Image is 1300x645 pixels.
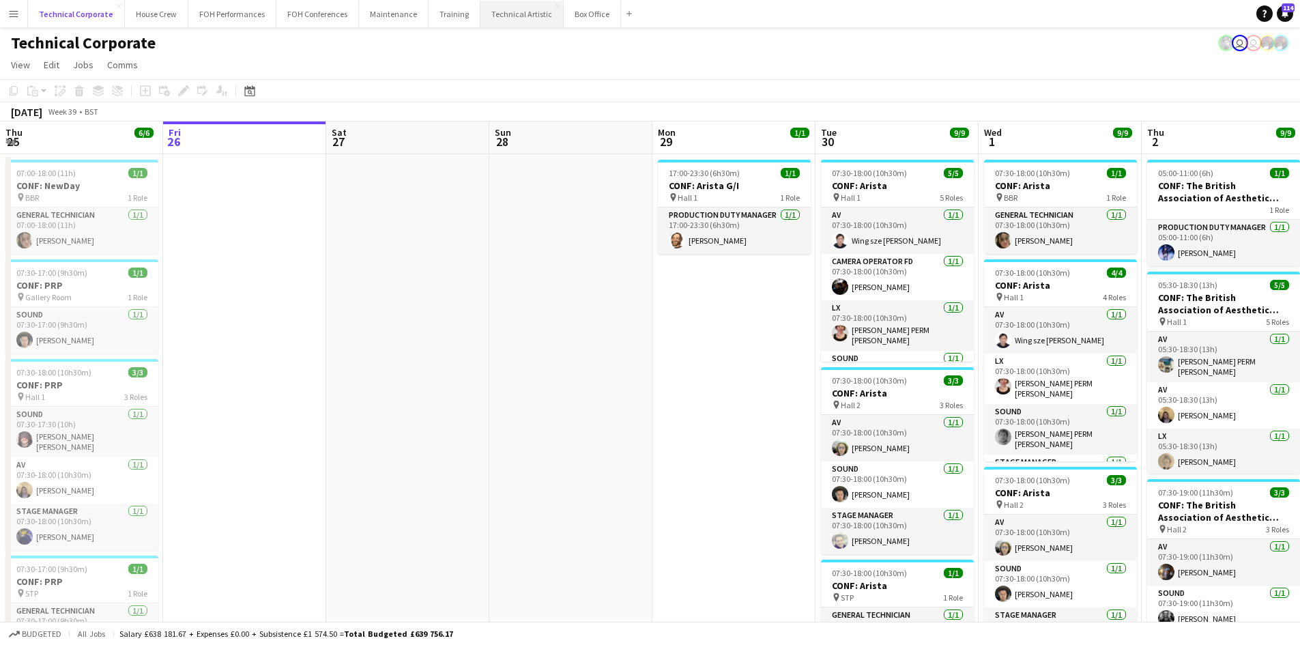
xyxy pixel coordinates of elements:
span: 07:30-18:00 (10h30m) [995,475,1070,485]
span: 3/3 [128,367,147,377]
span: 1/1 [1270,168,1289,178]
span: 07:00-18:00 (11h) [16,168,76,178]
h3: CONF: NewDay [5,180,158,192]
span: Hall 2 [1167,524,1187,534]
button: Maintenance [359,1,429,27]
h3: CONF: PRP [5,279,158,291]
span: 07:30-18:00 (10h30m) [832,168,907,178]
span: Hall 1 [678,192,697,203]
h3: CONF: Arista [821,180,974,192]
app-card-role: Sound1/107:30-19:00 (11h30m)[PERSON_NAME] [1147,586,1300,632]
app-job-card: 07:30-18:00 (10h30m)4/4CONF: Arista Hall 14 RolesAV1/107:30-18:00 (10h30m)Wing sze [PERSON_NAME]L... [984,259,1137,461]
app-card-role: LX1/105:30-18:30 (13h)[PERSON_NAME] [1147,429,1300,475]
button: Technical Artistic [480,1,564,27]
span: 5/5 [944,168,963,178]
span: Week 39 [45,106,79,117]
span: 1 Role [128,588,147,599]
div: BST [85,106,98,117]
app-card-role: Stage Manager1/1 [984,455,1137,501]
button: FOH Performances [188,1,276,27]
a: Comms [102,56,143,74]
app-card-role: Sound1/107:30-18:00 (10h30m)[PERSON_NAME] PERM [PERSON_NAME] [984,404,1137,455]
span: 2 [1145,134,1164,149]
span: 4/4 [1107,268,1126,278]
span: 1/1 [128,564,147,574]
app-user-avatar: Zubair PERM Dhalla [1259,35,1275,51]
h3: CONF: Arista [821,579,974,592]
div: 1 Job [791,139,809,149]
span: 1 Role [780,192,800,203]
app-job-card: 07:30-18:00 (10h30m)5/5CONF: Arista Hall 15 RolesAV1/107:30-18:00 (10h30m)Wing sze [PERSON_NAME]C... [821,160,974,362]
app-card-role: AV1/105:30-18:30 (13h)[PERSON_NAME] [1147,382,1300,429]
span: 1/1 [128,268,147,278]
app-card-role: AV1/107:30-18:00 (10h30m)Wing sze [PERSON_NAME] [821,207,974,254]
h3: CONF: The British Association of Aesthetic Plastic Surgeons [1147,291,1300,316]
app-job-card: 07:30-18:00 (10h30m)3/3CONF: Arista Hall 23 RolesAV1/107:30-18:00 (10h30m)[PERSON_NAME]Sound1/107... [821,367,974,554]
span: Hall 2 [841,400,861,410]
span: 30 [819,134,837,149]
span: Gallery Room [25,292,72,302]
app-job-card: 07:30-18:00 (10h30m)1/1CONF: Arista BBR1 RoleGeneral Technician1/107:30-18:00 (10h30m)[PERSON_NAME] [984,160,1137,254]
span: Hall 1 [841,192,861,203]
span: 07:30-18:00 (10h30m) [995,168,1070,178]
app-job-card: 05:00-11:00 (6h)1/1CONF: The British Association of Aesthetic Plastic Surgeons1 RoleProduction Du... [1147,160,1300,266]
h3: CONF: Arista [821,387,974,399]
app-card-role: Sound1/107:30-18:00 (10h30m)[PERSON_NAME] [984,561,1137,607]
app-card-role: AV1/107:30-18:00 (10h30m)[PERSON_NAME] [984,515,1137,561]
span: All jobs [75,629,108,639]
span: 07:30-17:00 (9h30m) [16,564,87,574]
span: Sat [332,126,347,139]
app-card-role: AV1/107:30-18:00 (10h30m)Wing sze [PERSON_NAME] [984,307,1137,354]
div: [DATE] [11,105,42,119]
span: 07:30-18:00 (10h30m) [995,268,1070,278]
span: 07:30-18:00 (10h30m) [832,375,907,386]
app-card-role: Stage Manager1/107:30-18:00 (10h30m)[PERSON_NAME] [821,508,974,554]
span: 1 Role [1106,192,1126,203]
div: 07:30-17:00 (9h30m)1/1CONF: PRP Gallery Room1 RoleSound1/107:30-17:00 (9h30m)[PERSON_NAME] [5,259,158,354]
span: Thu [1147,126,1164,139]
app-job-card: 07:30-18:00 (10h30m)3/3CONF: PRP Hall 13 RolesSound1/107:30-17:30 (10h)[PERSON_NAME] [PERSON_NAME... [5,359,158,550]
div: Salary £638 181.67 + Expenses £0.00 + Subsistence £1 574.50 = [119,629,453,639]
app-card-role: LX1/107:30-18:00 (10h30m)[PERSON_NAME] PERM [PERSON_NAME] [984,354,1137,404]
a: View [5,56,35,74]
span: 9/9 [1276,128,1295,138]
app-user-avatar: Krisztian PERM Vass [1218,35,1234,51]
div: 4 Jobs [1114,139,1135,149]
span: 1 Role [943,592,963,603]
a: Jobs [68,56,99,74]
app-card-role: AV1/107:30-19:00 (11h30m)[PERSON_NAME] [1147,539,1300,586]
span: Hall 1 [1167,317,1187,327]
span: 1 Role [1269,205,1289,215]
app-user-avatar: Abby Hubbard [1232,35,1248,51]
button: Budgeted [7,627,63,642]
span: 1/1 [790,128,809,138]
span: 3 Roles [124,392,147,402]
span: 1/1 [781,168,800,178]
app-card-role: Production Duty Manager1/105:00-11:00 (6h)[PERSON_NAME] [1147,220,1300,266]
h3: CONF: Arista [984,487,1137,499]
span: Fri [169,126,181,139]
span: 9/9 [1113,128,1132,138]
button: House Crew [125,1,188,27]
span: Comms [107,59,138,71]
app-card-role: Sound1/107:30-17:00 (9h30m)[PERSON_NAME] [5,307,158,354]
h3: CONF: Arista G/I [658,180,811,192]
app-card-role: AV1/107:30-18:00 (10h30m)[PERSON_NAME] [821,415,974,461]
span: 3/3 [1107,475,1126,485]
span: 4 Roles [1103,292,1126,302]
h3: CONF: Arista [984,180,1137,192]
span: 5 Roles [940,192,963,203]
app-card-role: LX1/107:30-18:00 (10h30m)[PERSON_NAME] PERM [PERSON_NAME] [821,300,974,351]
span: 114 [1282,3,1295,12]
a: 114 [1277,5,1293,22]
span: 07:30-18:00 (10h30m) [16,367,91,377]
span: 5/5 [1270,280,1289,290]
button: Box Office [564,1,621,27]
h1: Technical Corporate [11,33,156,53]
a: Edit [38,56,65,74]
span: 26 [167,134,181,149]
div: 3 Jobs [951,139,972,149]
span: 6/6 [134,128,154,138]
button: FOH Conferences [276,1,359,27]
